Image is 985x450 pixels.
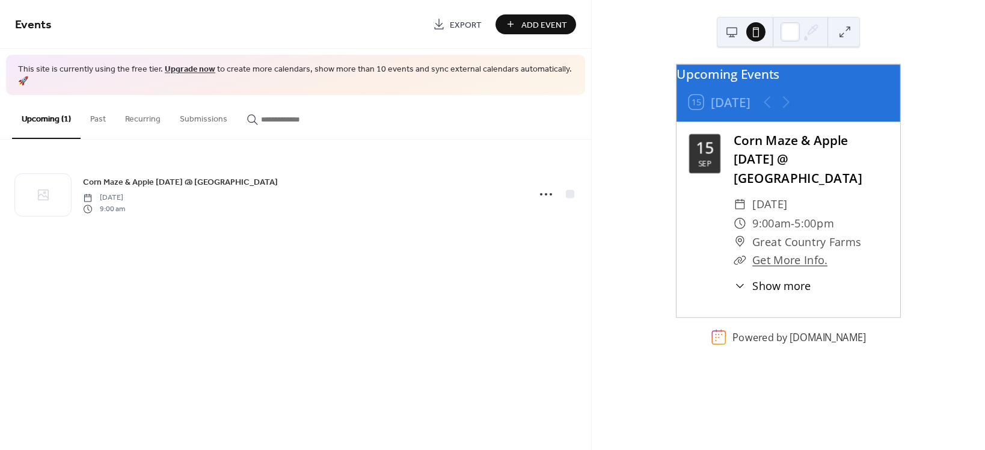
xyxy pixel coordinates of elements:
a: Get More Info. [752,253,827,268]
button: Add Event [496,14,576,34]
a: Corn Maze & Apple [DATE] @ [GEOGRAPHIC_DATA] [734,132,862,186]
span: [DATE] [83,193,125,203]
span: Events [15,13,52,37]
div: ​ [734,251,746,270]
a: Upgrade now [165,61,215,78]
div: ​ [734,277,746,294]
span: Great Country Farms [752,232,861,251]
div: Sep [698,159,711,167]
div: ​ [734,195,746,214]
span: 9:00 am [83,203,125,214]
span: - [791,214,795,232]
button: Recurring [115,95,170,138]
span: Add Event [521,19,567,31]
span: Corn Maze & Apple [DATE] @ [GEOGRAPHIC_DATA] [83,176,278,189]
span: Export [450,19,482,31]
a: Export [424,14,491,34]
span: Show more [752,277,811,294]
button: Past [81,95,115,138]
a: Corn Maze & Apple [DATE] @ [GEOGRAPHIC_DATA] [83,175,278,189]
button: Submissions [170,95,237,138]
a: [DOMAIN_NAME] [790,331,866,344]
span: [DATE] [752,195,788,214]
button: ​Show more [734,277,811,294]
button: Upcoming (1) [12,95,81,139]
div: ​ [734,214,746,232]
div: ​ [734,232,746,251]
div: Upcoming Events [677,64,900,83]
span: 5:00pm [794,214,833,232]
div: 15 [696,140,714,156]
span: 9:00am [752,214,791,232]
div: Powered by [732,331,866,344]
span: This site is currently using the free tier. to create more calendars, show more than 10 events an... [18,64,573,87]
